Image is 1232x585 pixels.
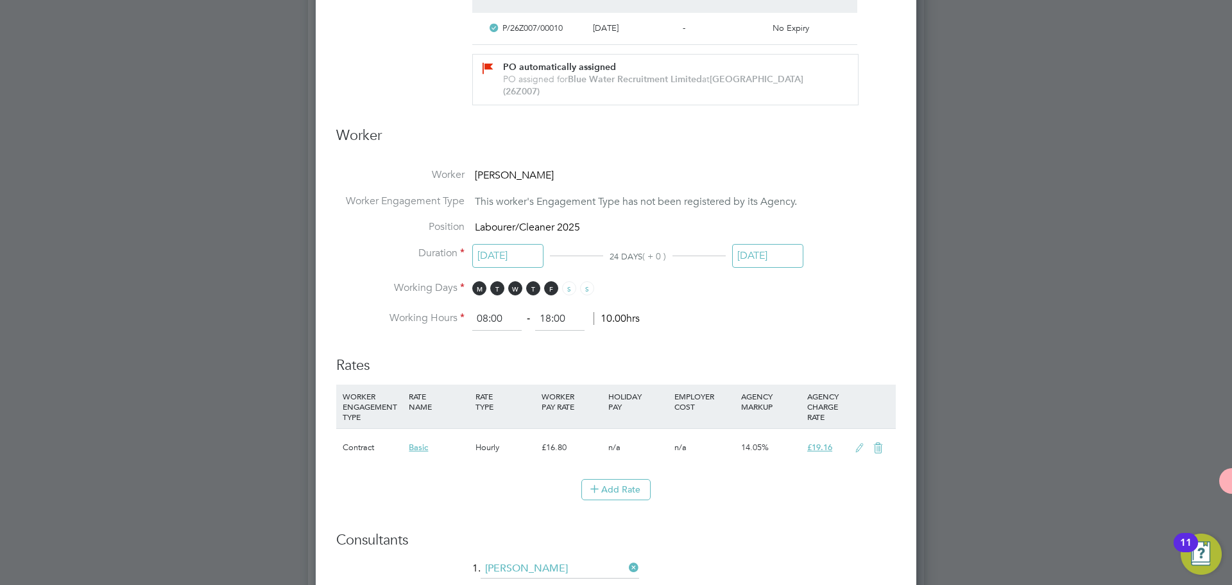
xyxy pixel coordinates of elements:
[475,169,554,182] span: [PERSON_NAME]
[336,220,465,234] label: Position
[1180,543,1192,559] div: 11
[804,385,848,428] div: AGENCY CHARGE RATE
[472,385,538,418] div: RATE TYPE
[524,312,533,325] span: ‐
[336,531,896,550] h3: Consultants
[538,385,604,418] div: WORKER PAY RATE
[472,429,538,466] div: Hourly
[807,442,832,453] span: £19.16
[588,18,678,39] div: [DATE]
[642,250,666,262] span: ( + 0 )
[475,195,797,208] span: This worker's Engagement Type has not been registered by its Agency.
[472,281,486,295] span: M
[336,168,465,182] label: Worker
[409,442,428,453] span: Basic
[472,244,543,268] input: Select one
[406,385,472,418] div: RATE NAME
[738,385,804,418] div: AGENCY MARKUP
[671,385,737,418] div: EMPLOYER COST
[475,222,580,234] span: Labourer/Cleaner 2025
[481,559,639,579] input: Search for...
[503,73,842,98] div: PO assigned for at
[336,247,465,260] label: Duration
[497,18,587,39] div: P/26Z007/00010
[580,281,594,295] span: S
[336,127,896,155] h3: Worker
[741,442,769,453] span: 14.05%
[490,281,504,295] span: T
[508,281,522,295] span: W
[594,312,640,325] span: 10.00hrs
[544,281,558,295] span: F
[538,429,604,466] div: £16.80
[767,18,857,39] div: No Expiry
[526,281,540,295] span: T
[336,195,465,208] label: Worker Engagement Type
[503,74,803,97] b: [GEOGRAPHIC_DATA] (26Z007)
[610,251,642,262] span: 24 DAYS
[339,385,406,428] div: WORKER ENGAGEMENT TYPE
[503,62,616,73] b: PO automatically assigned
[535,308,585,331] input: 17:00
[472,308,522,331] input: 08:00
[581,479,651,500] button: Add Rate
[732,244,803,268] input: Select one
[678,18,767,39] div: -
[605,385,671,418] div: HOLIDAY PAY
[562,281,576,295] span: S
[336,344,896,375] h3: Rates
[339,429,406,466] div: Contract
[674,442,687,453] span: n/a
[1181,534,1222,575] button: Open Resource Center, 11 new notifications
[336,311,465,325] label: Working Hours
[568,74,702,85] b: Blue Water Recruitment Limited
[608,442,620,453] span: n/a
[336,281,465,295] label: Working Days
